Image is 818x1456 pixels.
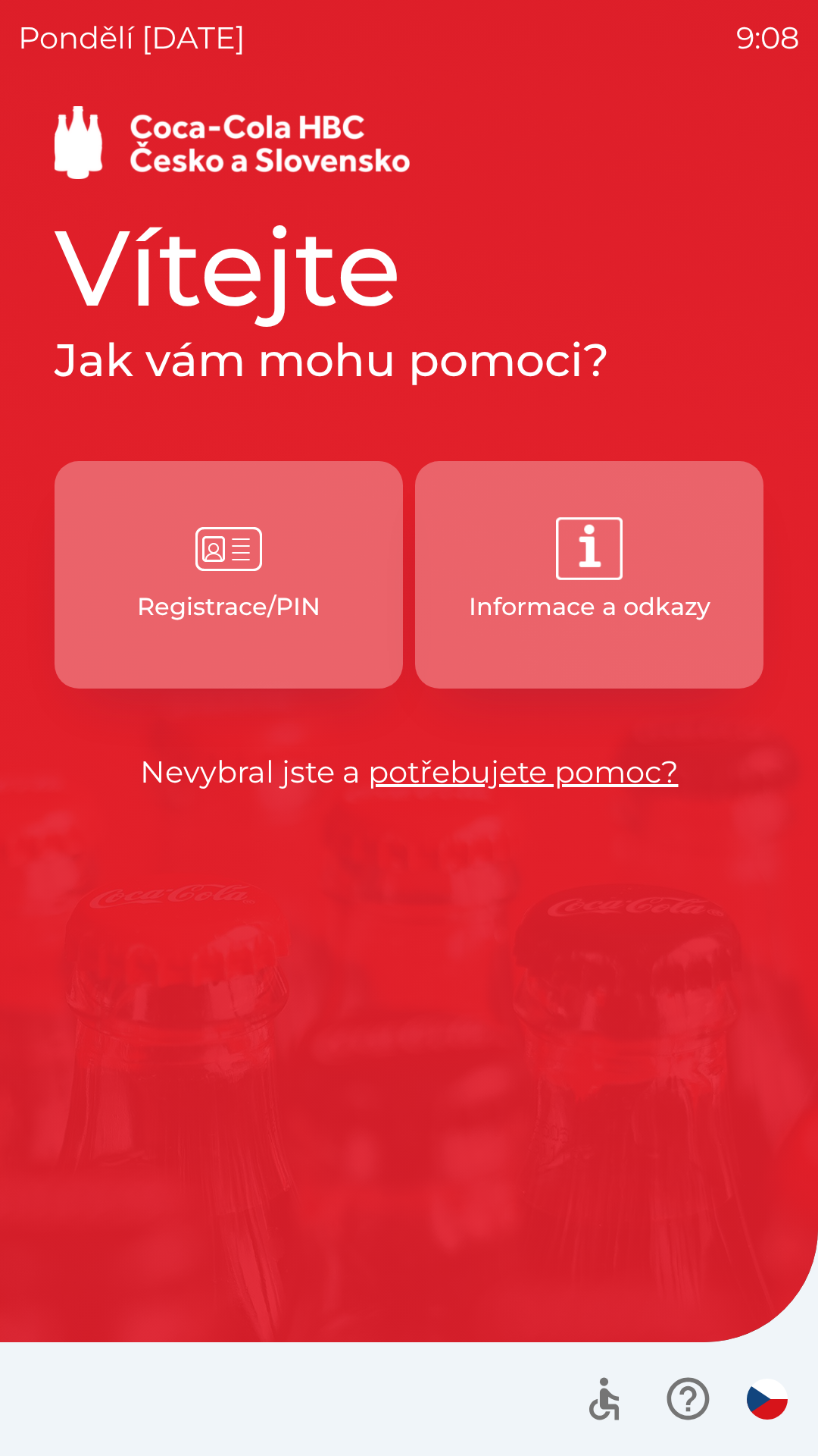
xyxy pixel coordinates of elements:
[55,749,763,795] p: Nevybral jste a
[415,461,763,689] button: Informace a odkazy
[55,203,763,332] h1: Vítejte
[55,461,403,689] button: Registrace/PIN
[469,588,710,625] p: Informace a odkazy
[556,516,623,582] img: 2da3ce84-b443-4ada-b987-6433ed45e4b0.png
[55,106,763,179] img: Logo
[368,753,679,790] a: potřebujete pomoc?
[137,588,320,625] p: Registrace/PIN
[736,15,800,61] p: 9:08
[195,516,262,582] img: e6b0946f-9245-445c-9933-d8d2cebc90cb.png
[747,1379,788,1420] img: cs flag
[18,15,245,61] p: pondělí [DATE]
[55,332,763,388] h2: Jak vám mohu pomoci?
